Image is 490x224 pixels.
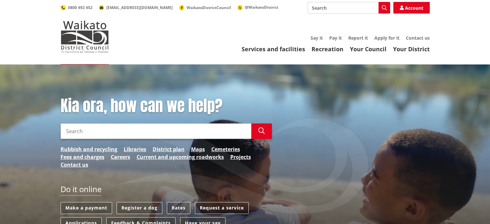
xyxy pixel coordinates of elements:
a: Report it [348,35,368,41]
a: Contact us [406,35,430,41]
a: Pay it [329,35,342,41]
a: Recreation [312,45,343,53]
span: WaikatoDistrictCouncil [187,5,231,10]
a: Apply for it [374,35,399,41]
iframe: Messenger Launcher [460,197,484,220]
a: Maps [191,145,205,153]
a: Account [393,2,430,14]
a: Rates [167,202,190,214]
a: Rubbish and recycling [61,145,117,153]
img: Waikato District Council - Te Kaunihera aa Takiwaa o Waikato [61,21,109,53]
a: Contact us [61,161,88,169]
a: 0800 492 452 [61,5,92,10]
h2: Do it online [61,185,101,196]
span: [EMAIL_ADDRESS][DOMAIN_NAME] [106,5,173,10]
a: Careers [111,153,130,161]
a: Request a service [195,202,249,214]
a: Projects [230,153,251,161]
a: Register a dog [117,202,162,214]
a: Current and upcoming roadworks [137,153,224,161]
a: WaikatoDistrictCouncil [179,5,231,10]
span: 0800 492 452 [68,5,92,10]
a: Say it [311,35,323,41]
a: @WaikatoDistrict [237,5,278,10]
input: Search input [308,2,390,14]
input: Search input [61,123,251,139]
a: Fees and charges [61,153,104,161]
h1: Kia ora, how can we help? [61,97,272,115]
a: Make a payment [61,202,112,214]
a: Services and facilities [242,45,305,53]
a: Cemeteries [211,145,240,153]
span: @WaikatoDistrict [245,5,278,10]
a: Libraries [124,145,146,153]
a: [EMAIL_ADDRESS][DOMAIN_NAME] [99,5,173,10]
a: District plan [153,145,185,153]
a: Your District [393,45,430,53]
a: Your Council [350,45,387,53]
